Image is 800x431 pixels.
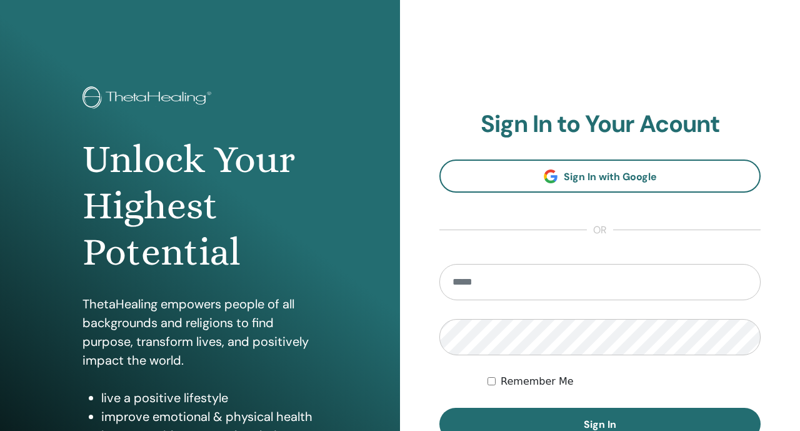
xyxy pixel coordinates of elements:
[584,418,616,431] span: Sign In
[587,223,613,238] span: or
[564,170,657,183] span: Sign In with Google
[82,295,318,370] p: ThetaHealing empowers people of all backgrounds and religions to find purpose, transform lives, a...
[101,407,318,426] li: improve emotional & physical health
[439,110,761,139] h2: Sign In to Your Acount
[101,388,318,407] li: live a positive lifestyle
[82,136,318,276] h1: Unlock Your Highest Potential
[487,374,761,389] div: Keep me authenticated indefinitely or until I manually logout
[501,374,574,389] label: Remember Me
[439,160,761,193] a: Sign In with Google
